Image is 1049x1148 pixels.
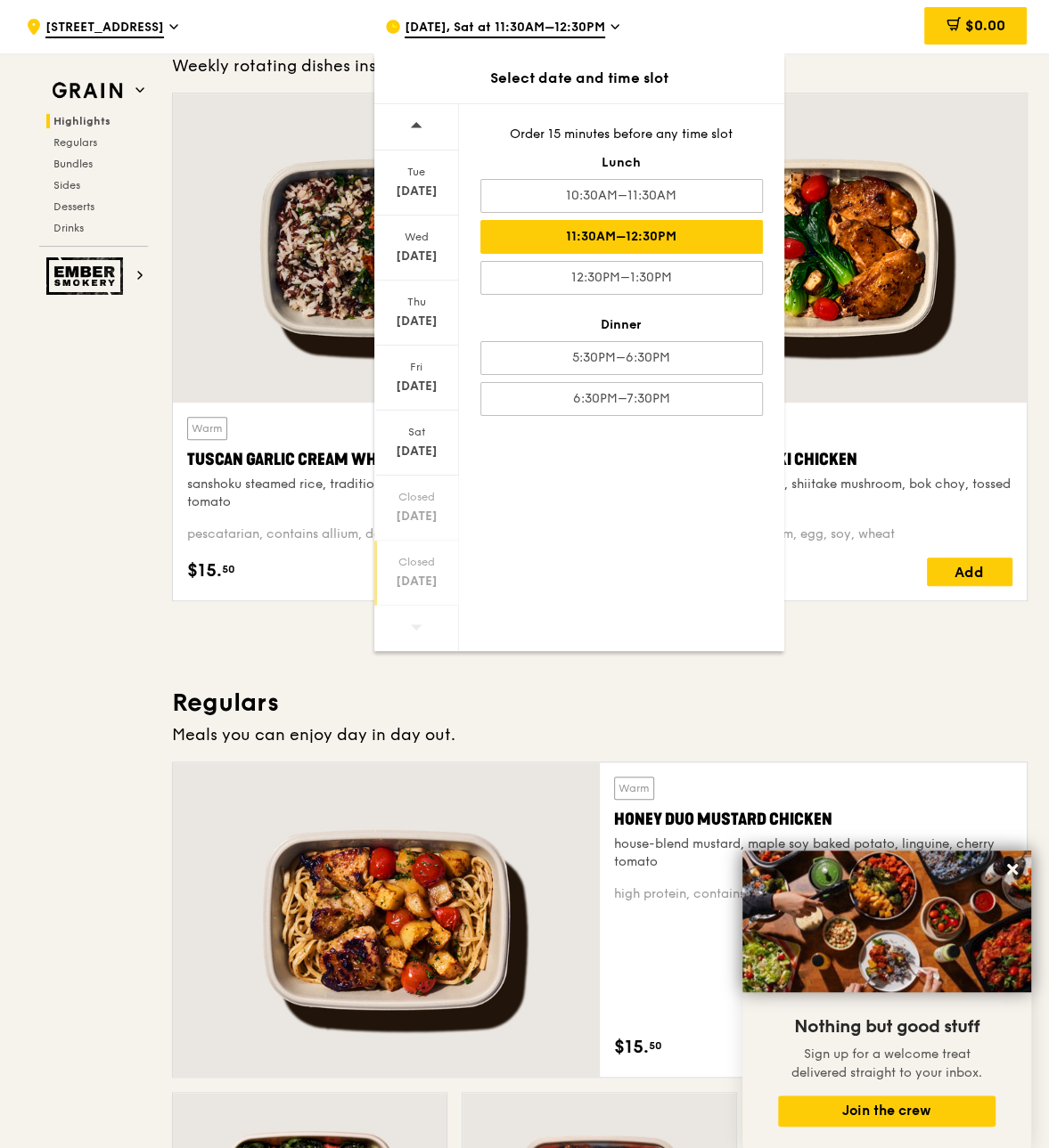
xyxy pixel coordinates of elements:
[622,525,1012,543] div: high protein, contains allium, egg, soy, wheat
[53,115,111,127] span: Highlights
[405,19,605,38] span: [DATE], Sat at 11:30AM–12:30PM
[377,230,456,244] div: Wed
[53,222,84,234] span: Drinks
[622,447,1012,472] div: Oven‑Roasted Teriyaki Chicken
[377,378,456,395] div: [DATE]
[998,855,1027,883] button: Close
[622,476,1012,511] div: house-blend teriyaki sauce, shiitake mushroom, bok choy, tossed signature rice
[480,382,763,416] div: 6:30PM–7:30PM
[377,313,456,330] div: [DATE]
[964,17,1004,34] span: $0.00
[377,490,456,504] div: Closed
[614,807,1012,832] div: Honey Duo Mustard Chicken
[480,179,763,213] div: 10:30AM–11:30AM
[53,179,80,191] span: Sides
[480,316,763,334] div: Dinner
[377,443,456,460] div: [DATE]
[187,417,227,440] div: Warm
[377,360,456,374] div: Fri
[377,573,456,590] div: [DATE]
[614,777,654,800] div: Warm
[377,248,456,265] div: [DATE]
[187,447,578,472] div: Tuscan Garlic Cream White Fish
[172,722,1028,747] div: Meals you can enjoy day in day out.
[794,1016,979,1038] span: Nothing but good stuff
[187,558,222,584] span: $15.
[377,295,456,309] div: Thu
[377,555,456,569] div: Closed
[53,158,93,170] span: Bundles
[377,425,456,439] div: Sat
[480,261,763,295] div: 12:30PM–1:30PM
[614,835,1012,871] div: house-blend mustard, maple soy baked potato, linguine, cherry tomato
[480,220,763,254] div: 11:30AM–12:30PM
[377,508,456,525] div: [DATE]
[480,154,763,172] div: Lunch
[480,341,763,375] div: 5:30PM–6:30PM
[172,687,1028,719] h3: Regulars
[778,1095,996,1127] button: Join the crew
[377,183,456,200] div: [DATE]
[172,53,1028,78] div: Weekly rotating dishes inspired by flavours from around the world.
[53,136,97,149] span: Regulars
[46,257,128,295] img: Ember Smokery web logo
[222,562,235,576] span: 50
[742,851,1031,992] img: DSC07876-Edit02-Large.jpeg
[377,165,456,179] div: Tue
[791,1046,982,1080] span: Sign up for a welcome treat delivered straight to your inbox.
[187,525,578,543] div: pescatarian, contains allium, dairy, soy
[46,75,128,107] img: Grain web logo
[480,126,763,143] div: Order 15 minutes before any time slot
[649,1038,662,1053] span: 50
[374,68,784,89] div: Select date and time slot
[927,558,1012,586] div: Add
[45,19,164,38] span: [STREET_ADDRESS]
[614,885,1012,903] div: high protein, contains allium, soy, wheat
[614,1034,649,1061] span: $15.
[53,200,94,213] span: Desserts
[187,476,578,511] div: sanshoku steamed rice, traditional garlic cream sauce, sundried tomato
